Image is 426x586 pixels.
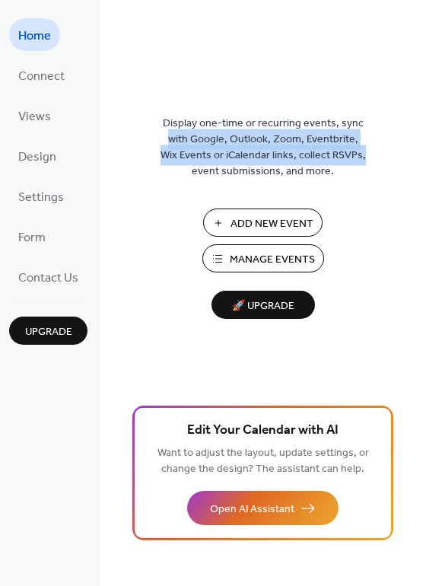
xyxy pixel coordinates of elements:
[9,260,87,293] a: Contact Us
[9,180,73,212] a: Settings
[9,18,60,51] a: Home
[203,209,323,237] button: Add New Event
[18,105,51,129] span: Views
[187,491,339,525] button: Open AI Assistant
[161,116,366,180] span: Display one-time or recurring events, sync with Google, Outlook, Zoom, Eventbrite, Wix Events or ...
[9,220,55,253] a: Form
[18,24,51,48] span: Home
[9,317,87,345] button: Upgrade
[9,99,60,132] a: Views
[187,420,339,441] span: Edit Your Calendar with AI
[221,296,306,317] span: 🚀 Upgrade
[18,145,56,169] span: Design
[211,291,315,319] button: 🚀 Upgrade
[9,139,65,172] a: Design
[18,266,78,290] span: Contact Us
[202,244,324,272] button: Manage Events
[18,226,46,250] span: Form
[230,252,315,268] span: Manage Events
[18,65,65,88] span: Connect
[18,186,64,209] span: Settings
[230,216,313,232] span: Add New Event
[9,59,74,91] a: Connect
[25,324,72,340] span: Upgrade
[210,502,294,518] span: Open AI Assistant
[157,443,369,479] span: Want to adjust the layout, update settings, or change the design? The assistant can help.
